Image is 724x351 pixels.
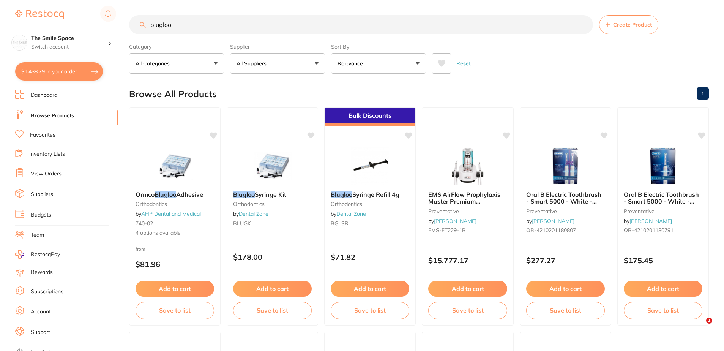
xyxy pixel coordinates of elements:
[129,15,593,34] input: Search Products
[532,218,574,225] a: [PERSON_NAME]
[454,53,473,74] button: Reset
[428,191,500,212] span: EMS AirFlow Prophylaxis Master Premium with
[638,147,688,185] img: Oral B Electric Toothbrush - Smart 5000 - White - with Bluetooth
[541,147,590,185] img: Oral B Electric Toothbrush - Smart 5000 - White - Dual Handle - with Bluetooth
[331,191,352,198] em: Blugloo
[428,227,466,234] span: EMS-FT229-1B
[428,218,476,225] span: by
[136,229,214,237] span: 4 options available
[15,6,64,23] a: Restocq Logo
[624,256,702,265] p: $175.45
[697,86,709,101] a: 1
[233,201,312,207] small: Orthodontics
[248,147,297,185] img: Blugloo Syringe Kit
[129,43,224,50] label: Category
[428,256,507,265] p: $15,777.17
[136,302,214,319] button: Save to list
[338,60,366,67] p: Relevance
[526,281,605,297] button: Add to cart
[136,60,173,67] p: All Categories
[15,62,103,81] button: $1,438.79 in your order
[331,191,409,198] b: Blugloo Syringe Refill 4g
[336,210,366,217] a: Dental Zone
[526,218,574,225] span: by
[706,318,712,324] span: 1
[255,191,286,198] span: Syringe Kit
[233,210,268,217] span: by
[526,256,605,265] p: $277.27
[526,227,576,234] span: OB-4210201180807
[624,208,702,214] small: preventative
[624,227,674,234] span: OB-4210201180791
[31,112,74,120] a: Browse Products
[239,210,268,217] a: Dental Zone
[31,170,62,178] a: View Orders
[526,191,605,205] b: Oral B Electric Toothbrush - Smart 5000 - White - Dual Handle - with Bluetooth
[526,191,601,219] span: Oral B Electric Toothbrush - Smart 5000 - White - Dual Handle - with
[136,191,155,198] span: Ormco
[428,302,507,319] button: Save to list
[331,253,409,261] p: $71.82
[526,208,605,214] small: preventative
[233,281,312,297] button: Add to cart
[12,35,27,50] img: The Smile Space
[428,191,507,205] b: EMS AirFlow Prophylaxis Master Premium with Bluetooth
[331,201,409,207] small: Orthodontics
[233,220,251,227] span: BLUGK
[599,15,658,34] button: Create Product
[31,269,53,276] a: Rewards
[31,329,50,336] a: Support
[31,211,51,219] a: Budgets
[129,89,217,100] h2: Browse All Products
[31,288,63,296] a: Subscriptions
[624,191,702,205] b: Oral B Electric Toothbrush - Smart 5000 - White - with Bluetooth
[233,191,255,198] em: Blugloo
[31,308,51,316] a: Account
[31,92,57,99] a: Dashboard
[136,260,214,269] p: $81.96
[428,208,507,214] small: preventative
[176,191,203,198] span: Adhesive
[136,210,201,217] span: by
[331,281,409,297] button: Add to cart
[155,191,176,198] em: Blugloo
[15,250,24,259] img: RestocqPay
[15,250,60,259] a: RestocqPay
[233,253,312,261] p: $178.00
[629,218,672,225] a: [PERSON_NAME]
[691,318,709,336] iframe: Intercom live chat
[31,191,53,198] a: Suppliers
[331,43,426,50] label: Sort By
[230,43,325,50] label: Supplier
[129,53,224,74] button: All Categories
[441,205,469,212] em: Bluetooth
[434,218,476,225] a: [PERSON_NAME]
[637,205,665,212] em: Bluetooth
[31,43,108,51] p: Switch account
[352,191,399,198] span: Syringe Refill 4g
[331,302,409,319] button: Save to list
[331,220,349,227] span: BGLSR
[233,191,312,198] b: Blugloo Syringe Kit
[331,53,426,74] button: Relevance
[443,147,492,185] img: EMS AirFlow Prophylaxis Master Premium with Bluetooth
[136,281,214,297] button: Add to cart
[150,147,200,185] img: Ormco Blugloo Adhesive
[136,246,145,252] span: from
[345,147,395,185] img: Blugloo Syringe Refill 4g
[136,201,214,207] small: orthodontics
[230,53,325,74] button: All Suppliers
[31,251,60,258] span: RestocqPay
[428,281,507,297] button: Add to cart
[141,210,201,217] a: AHP Dental and Medical
[15,10,64,19] img: Restocq Logo
[30,131,55,139] a: Favourites
[624,191,699,212] span: Oral B Electric Toothbrush - Smart 5000 - White - with
[624,218,672,225] span: by
[526,302,605,319] button: Save to list
[325,108,415,126] div: Bulk Discounts
[136,191,214,198] b: Ormco Blugloo Adhesive
[233,302,312,319] button: Save to list
[624,302,702,319] button: Save to list
[136,220,153,227] span: 740-02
